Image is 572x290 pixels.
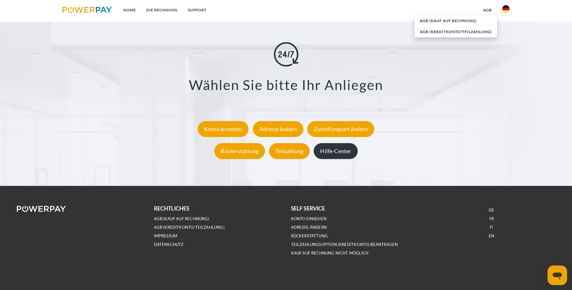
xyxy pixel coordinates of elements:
[306,126,376,132] a: Zustellungsart ändern
[307,121,374,137] div: Zustellungsart ändern
[291,216,327,221] a: Konto einsehen
[415,15,497,26] a: AGB (Kauf auf Rechnung)
[154,242,184,247] a: DATENSCHUTZ
[141,5,183,16] a: DIE RECHNUNG
[291,205,325,212] b: self service
[312,148,359,154] a: Hilfe-Center
[154,205,189,212] b: rechtliches
[291,242,398,247] a: Teilzahlungsoption (KREDITKONTO) beantragen
[253,121,304,137] div: Adresse ändern
[291,250,369,256] a: Kauf auf Rechnung nicht möglich
[154,233,178,239] a: IMPRESSUM
[154,225,225,230] a: AGB (Kreditkonto/Teilzahlung)
[251,126,305,132] a: Adresse ändern
[274,42,298,67] img: online-shopping.svg
[214,143,265,159] div: Rückerstattung
[267,148,311,154] a: Teilzahlung
[489,208,494,213] a: DE
[502,5,510,13] img: de
[154,216,209,221] a: AGB (Kauf auf Rechnung)
[291,225,327,230] a: Adresse ändern
[36,77,536,94] h3: Wählen Sie bitte Ihr Anliegen
[196,126,250,132] a: Konto einsehen
[269,143,310,159] div: Teilzahlung
[478,5,497,16] a: agb
[183,5,212,16] a: SUPPORT
[548,266,567,285] iframe: Schaltfläche zum Öffnen des Messaging-Fensters; Konversation läuft
[291,233,328,239] a: Rückerstattung
[118,5,141,16] a: Home
[62,7,112,13] img: logo-powerpay.svg
[17,206,66,212] img: logo-powerpay-white.svg
[489,233,494,239] a: EN
[489,216,494,221] a: FR
[213,148,267,154] a: Rückerstattung
[314,143,357,159] div: Hilfe-Center
[415,26,497,37] a: AGB (Kreditkonto/Teilzahlung)
[198,121,249,137] div: Konto einsehen
[490,225,493,230] a: IT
